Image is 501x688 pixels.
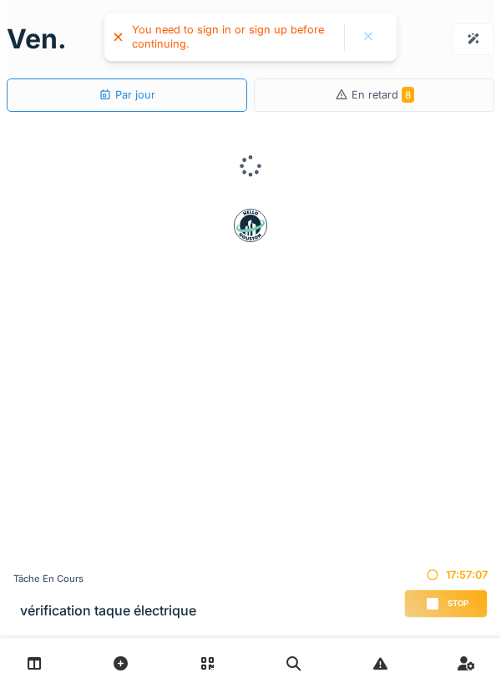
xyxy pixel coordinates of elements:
[352,89,414,101] span: En retard
[99,87,155,103] div: Par jour
[20,603,196,619] h3: vérification taque électrique
[7,23,67,55] h1: ven.
[234,209,267,242] img: badge-BVDL4wpA.svg
[404,567,488,583] div: 17:57:07
[402,87,414,103] span: 8
[13,572,196,586] div: Tâche en cours
[448,598,468,610] span: Stop
[132,23,336,51] div: You need to sign in or sign up before continuing.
